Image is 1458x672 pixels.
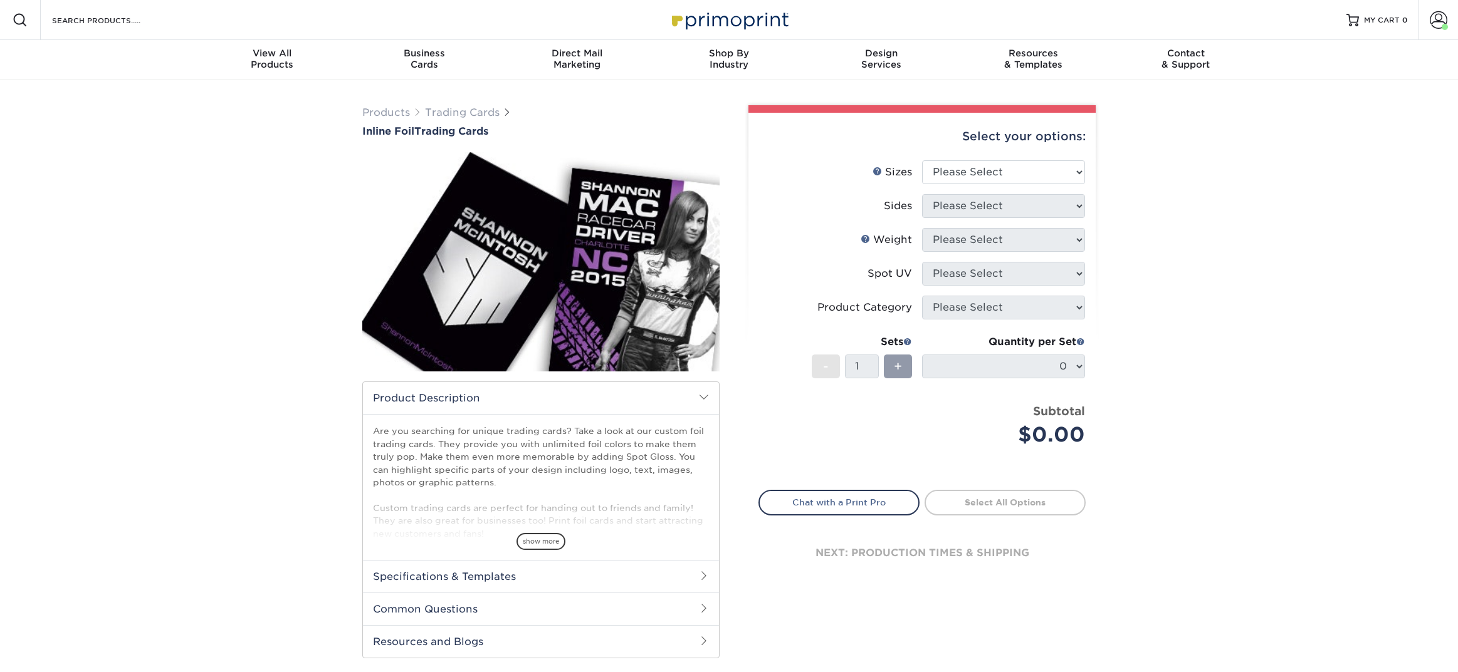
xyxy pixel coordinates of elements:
span: Shop By [653,48,805,59]
div: Sets [812,334,912,349]
span: + [894,357,902,376]
div: & Support [1109,48,1262,70]
a: Resources& Templates [957,40,1109,80]
a: Contact& Support [1109,40,1262,80]
span: - [823,357,829,376]
a: Chat with a Print Pro [758,490,920,515]
h2: Resources and Blogs [363,625,719,658]
span: Contact [1109,48,1262,59]
div: Weight [861,232,912,247]
div: Cards [349,48,501,70]
a: Products [362,106,410,118]
div: Services [805,48,957,70]
div: Spot UV [868,266,912,281]
div: Product Category [817,300,912,315]
a: BusinessCards [349,40,501,80]
span: View All [196,48,349,59]
a: DesignServices [805,40,957,80]
a: Direct MailMarketing [501,40,653,80]
a: Trading Cards [425,106,500,118]
span: 0 [1402,16,1408,24]
div: & Templates [957,48,1109,70]
img: Primoprint [666,6,792,33]
a: Inline FoilTrading Cards [362,125,720,137]
h1: Trading Cards [362,125,720,137]
span: Business [349,48,501,59]
div: Industry [653,48,805,70]
div: next: production times & shipping [758,515,1086,591]
a: View AllProducts [196,40,349,80]
div: Quantity per Set [922,334,1085,349]
span: Direct Mail [501,48,653,59]
h2: Common Questions [363,592,719,625]
div: Products [196,48,349,70]
h2: Product Description [363,382,719,414]
a: Shop ByIndustry [653,40,805,80]
span: MY CART [1364,15,1400,26]
span: Inline Foil [362,125,414,137]
div: Sides [884,199,912,214]
span: show more [517,533,565,550]
input: SEARCH PRODUCTS..... [51,13,173,28]
a: Select All Options [925,490,1086,515]
img: Inline Foil 01 [362,138,720,385]
p: Are you searching for unique trading cards? Take a look at our custom foil trading cards. They pr... [373,425,709,540]
div: Marketing [501,48,653,70]
div: Sizes [873,165,912,180]
h2: Specifications & Templates [363,560,719,592]
span: Design [805,48,957,59]
div: Select your options: [758,113,1086,160]
span: Resources [957,48,1109,59]
strong: Subtotal [1033,404,1085,418]
div: $0.00 [931,420,1085,450]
